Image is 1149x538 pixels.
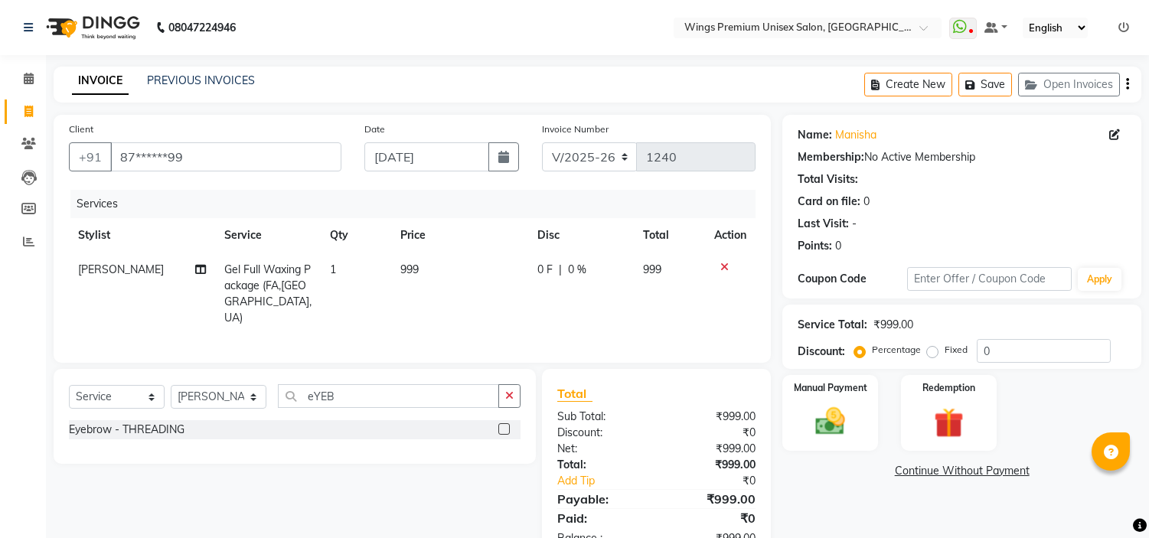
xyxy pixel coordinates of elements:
[1018,73,1120,96] button: Open Invoices
[168,6,236,49] b: 08047224946
[657,509,768,527] div: ₹0
[537,262,553,278] span: 0 F
[863,194,870,210] div: 0
[958,73,1012,96] button: Save
[546,509,657,527] div: Paid:
[39,6,144,49] img: logo
[72,67,129,95] a: INVOICE
[945,343,968,357] label: Fixed
[657,441,768,457] div: ₹999.00
[278,384,499,408] input: Search or Scan
[835,238,841,254] div: 0
[806,404,854,439] img: _cash.svg
[925,404,973,442] img: _gift.svg
[798,344,845,360] div: Discount:
[657,490,768,508] div: ₹999.00
[546,490,657,508] div: Payable:
[546,441,657,457] div: Net:
[794,381,867,395] label: Manual Payment
[785,463,1138,479] a: Continue Without Payment
[657,425,768,441] div: ₹0
[907,267,1071,291] input: Enter Offer / Coupon Code
[546,473,675,489] a: Add Tip
[798,149,1126,165] div: No Active Membership
[873,317,913,333] div: ₹999.00
[872,343,921,357] label: Percentage
[835,127,876,143] a: Manisha
[69,422,184,438] div: Eyebrow - THREADING
[69,218,215,253] th: Stylist
[798,216,849,232] div: Last Visit:
[400,262,419,276] span: 999
[634,218,706,253] th: Total
[1085,477,1134,523] iframe: chat widget
[70,190,767,218] div: Services
[364,122,385,136] label: Date
[798,149,864,165] div: Membership:
[546,457,657,473] div: Total:
[657,457,768,473] div: ₹999.00
[110,142,341,171] input: Search by Name/Mobile/Email/Code
[675,473,768,489] div: ₹0
[798,238,832,254] div: Points:
[798,271,907,287] div: Coupon Code
[330,262,336,276] span: 1
[798,171,858,187] div: Total Visits:
[557,386,592,402] span: Total
[798,317,867,333] div: Service Total:
[528,218,633,253] th: Disc
[657,409,768,425] div: ₹999.00
[69,122,93,136] label: Client
[542,122,609,136] label: Invoice Number
[147,73,255,87] a: PREVIOUS INVOICES
[215,218,322,253] th: Service
[546,425,657,441] div: Discount:
[69,142,112,171] button: +91
[321,218,391,253] th: Qty
[391,218,528,253] th: Price
[568,262,586,278] span: 0 %
[559,262,562,278] span: |
[224,262,312,324] span: Gel Full Waxing Package (FA,[GEOGRAPHIC_DATA],UA)
[643,262,661,276] span: 999
[78,262,164,276] span: [PERSON_NAME]
[864,73,952,96] button: Create New
[922,381,975,395] label: Redemption
[798,194,860,210] div: Card on file:
[1078,268,1121,291] button: Apply
[705,218,756,253] th: Action
[852,216,857,232] div: -
[798,127,832,143] div: Name:
[546,409,657,425] div: Sub Total:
